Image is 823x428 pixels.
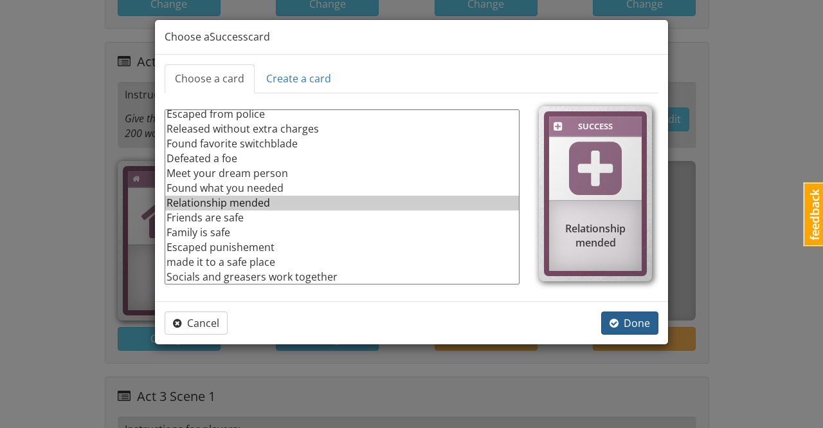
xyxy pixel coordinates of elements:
[165,136,519,151] option: Found favorite switchblade
[565,119,626,134] div: Success
[165,166,519,181] option: Meet your dream person
[165,270,519,284] option: Socials and greasers work together
[165,225,519,240] option: Family is safe
[165,255,519,270] option: made it to a safe place
[165,181,519,196] option: Found what you needed
[165,196,519,210] option: Relationship mended
[165,64,255,93] a: Choose a card
[165,240,519,255] option: Escaped punishement
[165,210,519,225] option: Friends are safe
[256,64,341,93] a: Create a card
[165,107,519,122] option: Escaped from police
[173,316,219,330] span: Cancel
[549,215,642,257] div: Relationship mended
[601,312,658,335] button: Done
[165,312,228,335] button: Cancel
[610,316,650,330] span: Done
[165,151,519,166] option: Defeated a foe
[165,122,519,136] option: Released without extra charges
[155,20,668,55] div: Choose a Success card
